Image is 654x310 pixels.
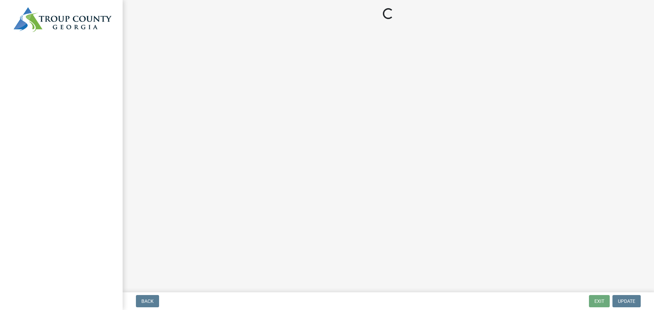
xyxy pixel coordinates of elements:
span: Back [141,298,154,304]
span: Update [618,298,635,304]
img: Troup County, Georgia [14,7,112,32]
button: Back [136,295,159,307]
button: Update [612,295,641,307]
button: Exit [589,295,610,307]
